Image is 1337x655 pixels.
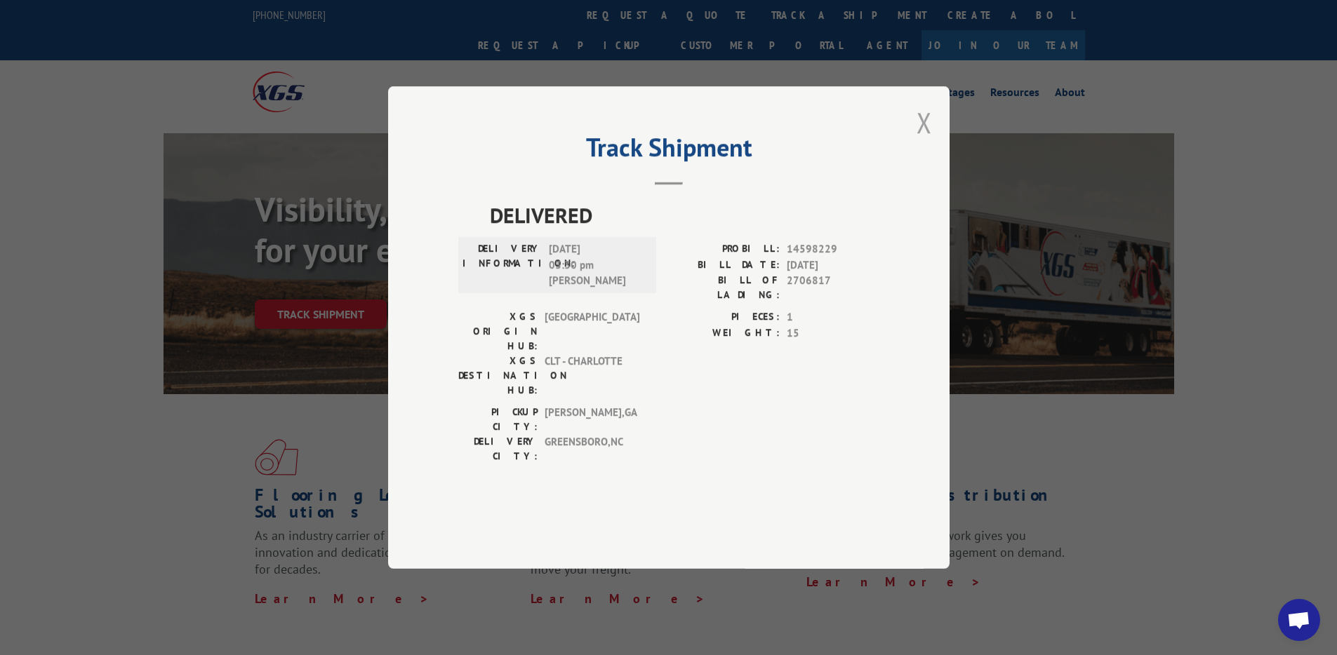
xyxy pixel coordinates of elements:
span: GREENSBORO , NC [545,434,639,464]
label: PIECES: [669,309,780,325]
label: XGS ORIGIN HUB: [458,309,538,353]
span: [GEOGRAPHIC_DATA] [545,309,639,353]
span: DELIVERED [490,199,879,231]
span: [DATE] [787,257,879,274]
span: 14598229 [787,241,879,257]
label: DELIVERY CITY: [458,434,538,464]
a: Open chat [1278,599,1320,641]
label: PROBILL: [669,241,780,257]
label: WEIGHT: [669,325,780,342]
h2: Track Shipment [458,137,879,164]
span: CLT - CHARLOTTE [545,353,639,398]
span: 1 [787,309,879,325]
label: XGS DESTINATION HUB: [458,353,538,398]
label: BILL DATE: [669,257,780,274]
label: BILL OF LADING: [669,273,780,302]
span: 2706817 [787,273,879,302]
span: [DATE] 03:30 pm [PERSON_NAME] [549,241,644,289]
button: Close modal [917,104,932,141]
label: PICKUP CITY: [458,405,538,434]
span: 15 [787,325,879,342]
span: [PERSON_NAME] , GA [545,405,639,434]
label: DELIVERY INFORMATION: [463,241,542,289]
